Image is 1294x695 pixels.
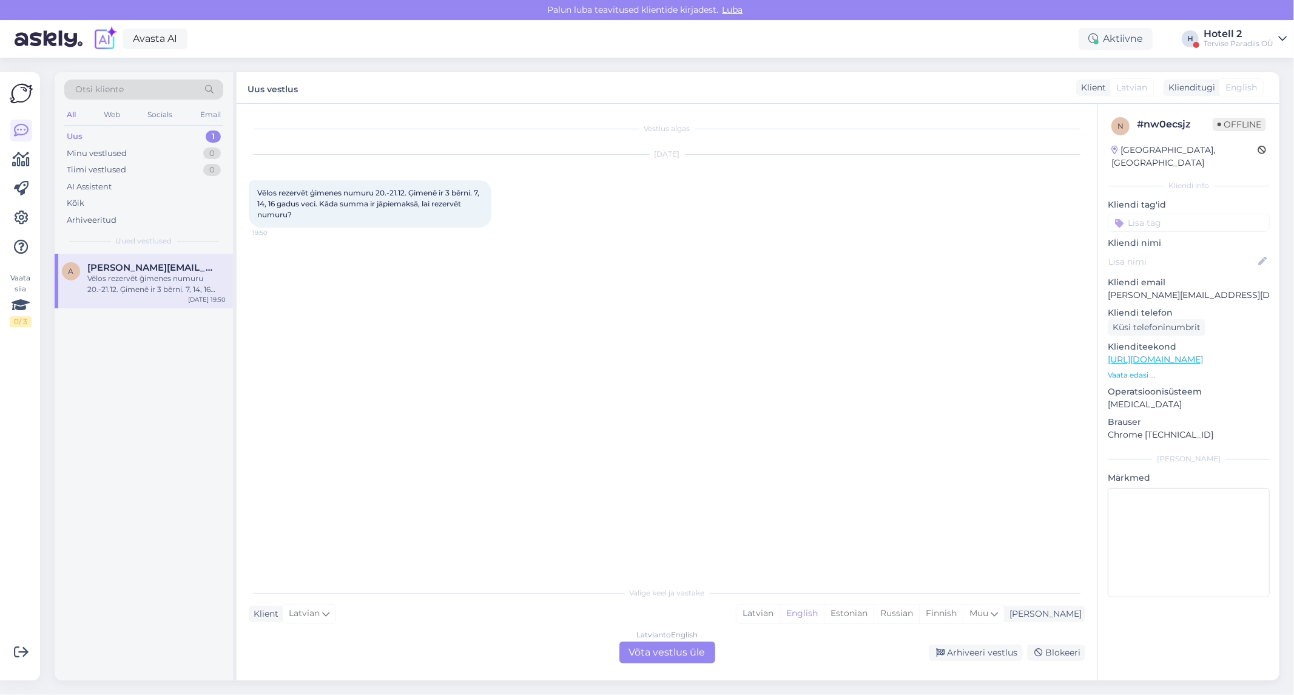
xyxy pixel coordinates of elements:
div: Russian [874,605,919,623]
p: Vaata edasi ... [1108,370,1270,381]
div: Uus [67,131,83,143]
span: Latvian [1116,81,1147,94]
img: Askly Logo [10,82,33,105]
span: Uued vestlused [116,236,172,246]
div: Latvian to English [636,629,698,640]
p: Operatsioonisüsteem [1108,385,1270,398]
div: Estonian [824,605,874,623]
div: All [64,107,78,123]
div: [DATE] 19:50 [188,295,226,304]
div: Arhiveeri vestlus [929,645,1022,661]
div: Võta vestlus üle [619,642,715,663]
span: aleksandra.mika@inbox.lv [87,262,214,273]
a: [URL][DOMAIN_NAME] [1108,354,1203,365]
div: Hotell 2 [1204,29,1273,39]
label: Uus vestlus [248,80,298,96]
div: 0 / 3 [10,316,32,327]
span: Otsi kliente [75,83,124,96]
div: [GEOGRAPHIC_DATA], [GEOGRAPHIC_DATA] [1111,144,1258,169]
p: [MEDICAL_DATA] [1108,398,1270,411]
div: AI Assistent [67,181,112,193]
div: Vaata siia [10,273,32,327]
div: Minu vestlused [67,147,127,160]
div: Arhiveeritud [67,214,116,226]
div: Valige keel ja vastake [249,588,1085,598]
div: 0 [203,147,221,160]
div: Küsi telefoninumbrit [1108,319,1205,336]
div: Kõik [67,197,84,209]
span: Latvian [289,607,320,620]
span: Luba [719,4,747,15]
p: Kliendi tag'id [1108,198,1270,211]
div: Klienditugi [1164,81,1215,94]
input: Lisa nimi [1108,255,1256,268]
p: Märkmed [1108,472,1270,484]
div: Web [101,107,123,123]
div: Vēlos rezervēt ģimenes numuru 20.-21.12. Ģimenē ir 3 bērni. 7, 14, 16 gadus veci. Kāda summa ir j... [87,273,226,295]
div: H [1182,30,1199,47]
span: n [1117,121,1124,131]
p: Kliendi nimi [1108,237,1270,249]
a: Hotell 2Tervise Paradiis OÜ [1204,29,1287,49]
div: Latvian [736,605,780,623]
a: Avasta AI [123,29,187,49]
div: 1 [206,131,221,143]
img: explore-ai [92,26,118,52]
span: Vēlos rezervēt ģimenes numuru 20.-21.12. Ģimenē ir 3 bērni. 7, 14, 16 gadus veci. Kāda summa ir j... [257,188,481,219]
div: 0 [203,164,221,176]
span: Offline [1213,118,1266,131]
div: [PERSON_NAME] [1005,608,1082,620]
p: Brauser [1108,416,1270,429]
div: Klient [1076,81,1106,94]
p: Kliendi telefon [1108,307,1270,319]
div: Email [198,107,223,123]
p: Kliendi email [1108,276,1270,289]
input: Lisa tag [1108,214,1270,232]
div: Socials [145,107,175,123]
span: English [1225,81,1257,94]
div: [DATE] [249,149,1085,160]
div: # nw0ecsjz [1137,117,1213,132]
p: Klienditeekond [1108,341,1270,353]
div: Blokeeri [1027,645,1085,661]
div: [PERSON_NAME] [1108,453,1270,464]
div: Finnish [919,605,963,623]
div: Vestlus algas [249,123,1085,134]
div: Aktiivne [1079,28,1153,50]
span: 19:50 [252,228,298,237]
div: English [780,605,824,623]
p: Chrome [TECHNICAL_ID] [1108,429,1270,441]
div: Klient [249,608,278,620]
div: Kliendi info [1108,180,1270,191]
span: a [69,266,74,276]
div: Tiimi vestlused [67,164,126,176]
span: Muu [969,608,988,619]
p: [PERSON_NAME][EMAIL_ADDRESS][DOMAIN_NAME] [1108,289,1270,302]
div: Tervise Paradiis OÜ [1204,39,1273,49]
